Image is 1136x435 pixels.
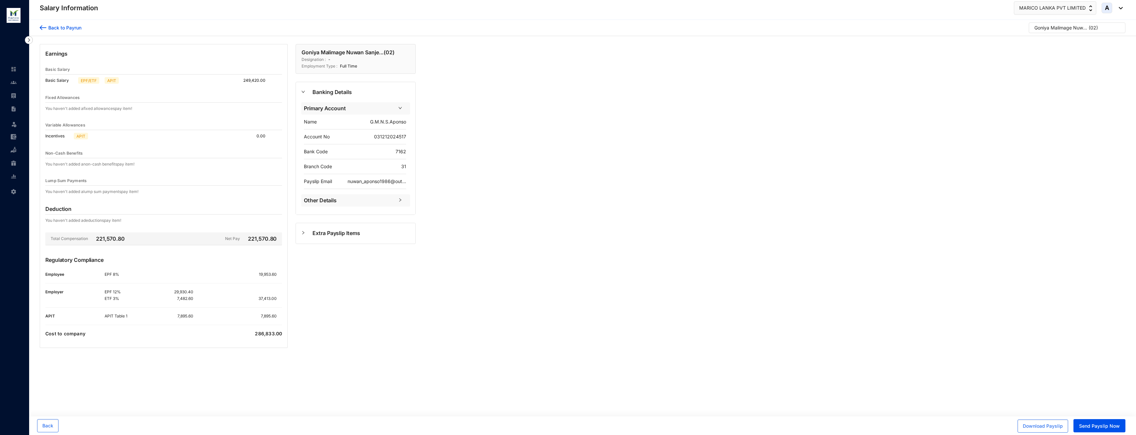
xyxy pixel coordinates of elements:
p: Employment Type : [302,63,337,70]
img: people-unselected.118708e94b43a90eceab.svg [11,79,17,85]
span: Other Details [304,196,394,205]
p: Deduction [45,205,71,213]
li: Expenses [5,130,21,143]
p: You haven't added a lump sum payments pay item! [45,188,138,195]
p: EPF 8% [105,271,149,278]
p: 221,570.80 [89,235,125,243]
p: APIT Table 1 [105,313,149,319]
li: Home [5,63,21,76]
span: Primary Account [304,104,394,113]
p: Bank Code [304,148,328,155]
p: 7,895.60 [261,313,282,319]
li: Contracts [5,102,21,116]
img: gratuity-unselected.a8c340787eea3cf492d7.svg [11,160,17,166]
p: 7,895.60 [177,313,193,319]
p: Account No [304,133,330,140]
div: Back to Payrun [46,24,81,31]
p: ( 02 ) [1089,24,1098,34]
img: leave-unselected.2934df6273408c3f84d9.svg [11,121,17,127]
img: nav-icon-right.af6afadce00d159da59955279c43614e.svg [25,36,33,44]
span: 31 [401,164,406,169]
p: Salary Information [40,3,98,13]
span: right [398,198,402,202]
p: 37,413.00 [259,295,282,302]
li: Gratuity [5,157,21,170]
p: Payslip Email [304,178,332,185]
p: Employer [45,289,105,295]
span: MARICO LANKA PVT LIMITED [1019,4,1086,12]
p: You haven't added a deductions pay item! [45,217,121,224]
p: Regulatory Compliance [45,256,282,271]
p: Fixed Allowances [45,94,80,101]
p: Goniya Malimage Nuwan Sanje... ( 02 ) [302,48,395,56]
p: 7,482.60 [177,295,193,302]
span: Back [42,422,53,429]
li: Contacts [5,76,21,89]
img: payroll-unselected.b590312f920e76f0c668.svg [11,93,17,99]
p: 29,930.40 [174,289,193,295]
p: Net Pay [225,235,245,243]
img: loan-unselected.d74d20a04637f2d15ab5.svg [11,147,17,153]
button: MARICO LANKA PVT LIMITED [1014,1,1096,15]
span: Download Payslip [1023,423,1063,429]
p: Basic Salary [45,77,75,84]
img: settings-unselected.1febfda315e6e19643a1.svg [11,189,17,195]
img: expense-unselected.2edcf0507c847f3e9e96.svg [11,134,17,140]
span: right [398,106,402,110]
p: Cost to company [45,330,85,337]
p: ETF 3% [105,295,149,302]
p: Basic Salary [45,66,70,73]
p: Earnings [45,50,282,65]
p: Branch Code [304,163,332,170]
img: up-down-arrow.74152d26bf9780fbf563ca9c90304185.svg [1089,5,1092,11]
button: Send Payslip Now [1073,419,1125,432]
p: Lump Sum Payments [45,177,87,184]
button: Download Payslip [1018,419,1068,433]
img: arrow-backward-blue.96c47016eac47e06211658234db6edf5.svg [40,24,46,31]
button: Back [37,419,59,432]
p: EPF 12% [105,289,149,295]
p: Employee [45,271,105,278]
p: Variable Allowances [45,122,85,128]
p: 0.00 [257,133,271,139]
p: - [326,56,330,63]
li: Reports [5,170,21,183]
span: A [1105,5,1109,11]
span: Send Payslip Now [1079,423,1120,429]
span: Extra Payslip Items [312,229,410,237]
img: home-unselected.a29eae3204392db15eaf.svg [11,66,17,72]
li: Loan [5,143,21,157]
span: G.M.N.S.Aponso [370,119,406,124]
p: 19,953.60 [259,271,282,278]
img: report-unselected.e6a6b4230fc7da01f883.svg [11,173,17,179]
p: APIT [107,77,116,83]
p: Total Compensation [45,235,88,243]
img: contract-unselected.99e2b2107c0a7dd48938.svg [11,106,17,112]
p: EPF/ETF [81,77,97,83]
p: APIT [76,133,85,139]
p: Designation : [302,56,326,63]
p: You haven't added a non-cash benefits pay item! [45,161,134,168]
p: 221,570.80 [247,235,277,243]
p: 249,420.00 [243,77,271,84]
img: logo [7,8,21,23]
p: You haven't added a fixed allowances pay item! [45,105,132,112]
p: 286,833.00 [255,330,282,337]
p: Full Time [337,63,357,70]
span: nuwan_aponso1986@out... [348,178,406,184]
div: Goniya Malimage Nuwan Sanje... [1034,24,1087,31]
p: Non-Cash Benefits [45,150,83,157]
p: Incentives [45,133,71,139]
img: dropdown-black.8e83cc76930a90b1a4fdb6d089b7bf3a.svg [1115,7,1123,9]
li: Payroll [5,89,21,102]
p: Name [304,119,317,125]
span: Banking Details [312,88,410,96]
p: APIT [45,313,105,319]
span: 7162 [396,149,406,154]
span: 031212024517 [374,134,406,139]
